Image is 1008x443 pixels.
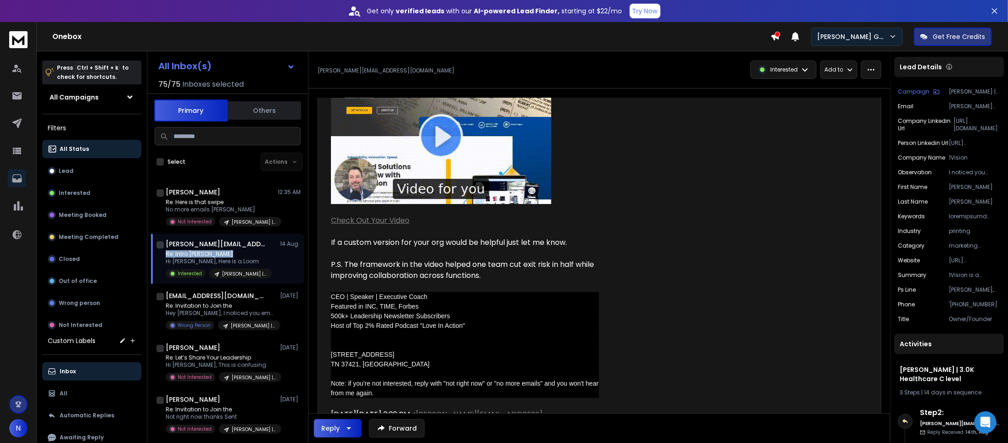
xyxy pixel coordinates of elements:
[52,31,771,42] h1: Onebox
[280,240,301,248] p: 14 Aug
[42,88,141,106] button: All Campaigns
[949,257,1001,264] p: [URL][DOMAIN_NAME]
[168,158,185,166] label: Select
[898,286,916,293] p: Ps Line
[166,406,276,413] p: Re: Invitation to Join the
[949,88,1001,95] p: [PERSON_NAME] | 3.0K Healthcare C level
[924,388,982,396] span: 14 days in sequence
[178,218,212,225] p: Not Interested
[928,429,989,436] p: Reply Received
[75,62,120,73] span: Ctrl + Shift + k
[222,271,266,277] p: [PERSON_NAME] | 3.0K Healthcare C level
[166,395,220,404] h1: [PERSON_NAME]
[914,28,992,46] button: Get Free Credits
[949,301,1001,308] p: '[PHONE_NUMBER]
[166,354,276,361] p: Re: Let’s Share Your Leadership
[949,271,1001,279] p: 1Vision is a marketing solutions provider specializing in print, digital, fulfillment, and direct...
[900,389,999,396] div: |
[396,6,445,16] strong: verified leads
[331,302,599,311] div: Featured in INC, TIME, Forbes
[630,4,661,18] button: Try Now
[60,434,104,441] p: Awaiting Reply
[42,406,141,425] button: Automatic Replies
[331,215,409,226] a: Check Out Your Video
[42,206,141,224] button: Meeting Booked
[42,384,141,403] button: All
[9,419,28,437] button: N
[166,258,272,265] p: Hi [PERSON_NAME], Here is a Loom
[817,32,889,41] p: [PERSON_NAME] Group
[166,188,220,197] h1: [PERSON_NAME]
[60,368,76,375] p: Inbox
[166,361,276,369] p: Hi [PERSON_NAME], This is confusing
[331,409,599,431] div: [DATE][DATE] 2:22 PM < > wrote:
[59,277,97,285] p: Out of office
[920,407,1001,418] h6: Step 2 :
[42,228,141,246] button: Meeting Completed
[949,198,1001,205] p: [PERSON_NAME]
[158,61,212,71] h1: All Inbox(s)
[898,183,928,191] p: First Name
[898,117,954,132] p: Company Linkedin Url
[60,390,67,397] p: All
[42,122,141,134] h3: Filters
[949,139,1001,147] p: [URL][DOMAIN_NAME][PERSON_NAME]
[280,396,301,403] p: [DATE]
[331,360,599,369] div: TN 37421, [GEOGRAPHIC_DATA]
[949,213,1001,220] p: loremipsumd sitamet, consecte adipisci, elitseddoeiu temporinci utlaboree, doloremag aliquaeni, a...
[824,66,843,73] p: Add to
[182,79,244,90] h3: Inboxes selected
[949,286,1001,293] p: [PERSON_NAME], would you be the best person to speak to about transforming leadership and culture...
[367,6,622,16] p: Get only with our starting at $22/mo
[898,213,925,220] p: Keywords
[166,310,276,317] p: Hey [PERSON_NAME], I noticed you empower
[898,242,925,249] p: Category
[232,219,276,226] p: [PERSON_NAME] | 3.0K Healthcare C level
[898,316,909,323] p: Title
[166,199,276,206] p: Re: Here is that swipe
[898,103,914,110] p: Email
[158,79,180,90] span: 75 / 75
[60,145,89,153] p: All Status
[331,350,599,360] div: [STREET_ADDRESS]
[166,302,276,310] p: Re: Invitation to Join the
[331,237,599,248] div: If a custom version for your org would be helpful just let me know.
[900,365,999,383] h1: [PERSON_NAME] | 3.0K Healthcare C level
[166,413,276,421] p: Not right now thanks Sent
[898,271,927,279] p: Summary
[900,62,942,72] p: Lead Details
[42,362,141,381] button: Inbox
[949,316,1001,323] p: Owner/Founder
[966,429,989,436] span: 14th, Aug
[231,322,275,329] p: [PERSON_NAME] | 2K Podcast and Workshop
[331,311,599,331] div: 500k+ Leadership Newsletter Subscribers Host of Top 2% Rated Podcast "Love In Action"
[898,227,921,235] p: Industry
[949,169,1001,176] p: I noticed you create tailored marketing solutions to help brands improve and grow.
[900,388,920,396] span: 3 Steps
[949,183,1001,191] p: [PERSON_NAME]
[59,167,73,175] p: Lead
[232,426,276,433] p: [PERSON_NAME] | 2K Podcast and Workshop
[166,291,267,300] h1: [EMAIL_ADDRESS][DOMAIN_NAME]
[898,169,932,176] p: Observation
[331,69,599,226] div: Watch Video:
[60,412,114,419] p: Automatic Replies
[50,93,99,102] h1: All Campaigns
[331,292,599,302] div: CEO | Speaker | Executive Coach
[898,88,930,95] p: Campaign
[42,272,141,290] button: Out of office
[933,32,986,41] p: Get Free Credits
[59,255,80,263] p: Closed
[166,239,267,249] h1: [PERSON_NAME][EMAIL_ADDRESS][DOMAIN_NAME]
[920,420,1001,427] h6: [PERSON_NAME][EMAIL_ADDRESS][DOMAIN_NAME]
[48,336,95,345] h3: Custom Labels
[166,206,276,213] p: No more emails [PERSON_NAME]
[321,424,340,433] div: Reply
[59,233,118,241] p: Meeting Completed
[898,257,920,264] p: Website
[949,242,1001,249] p: marketing solutions
[57,63,129,82] p: Press to check for shortcuts.
[42,316,141,334] button: Not Interested
[898,88,940,95] button: Campaign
